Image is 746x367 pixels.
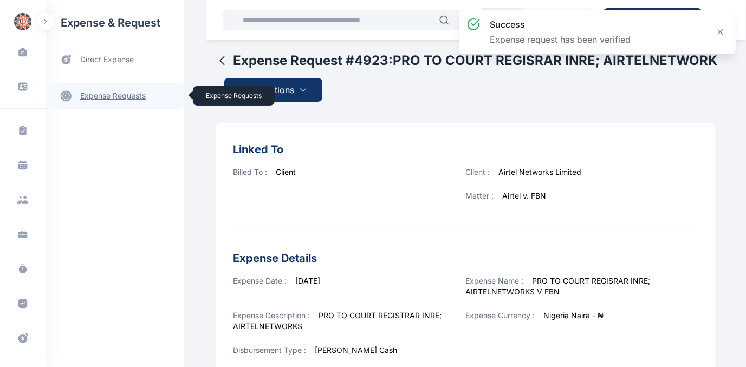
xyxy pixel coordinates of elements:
span: Matter : [466,191,494,200]
h3: Linked To [233,141,698,158]
span: PRO TO COURT REGISTRAR INRE; AIRTELNETWORKS [233,311,442,331]
div: expense requestsexpense requests [46,74,184,109]
p: Expense request has been verified [490,33,631,46]
span: PRO TO COURT REGISRAR INRE; AIRTELNETWORKS V FBN [466,276,651,296]
span: direct expense [80,54,134,65]
span: More Options [239,83,295,96]
span: Expense Date : [233,276,287,285]
span: [DATE] [295,276,320,285]
a: expense requests [46,83,184,109]
h3: Expense Details [233,250,698,267]
span: Disbursement Type : [233,345,306,355]
span: Expense Description : [233,311,310,320]
span: Expense Currency : [466,311,535,320]
span: Airtel Networks Limited [499,167,582,176]
span: Expense Name : [466,276,524,285]
span: Client : [466,167,490,176]
span: Nigeria Naira - ₦ [544,311,604,320]
span: Airtel v. FBN [503,191,547,200]
h3: success [490,18,631,31]
a: direct expense [46,45,184,74]
span: Client [276,167,296,176]
span: [PERSON_NAME] Cash [315,345,397,355]
span: Billed To : [233,167,267,176]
